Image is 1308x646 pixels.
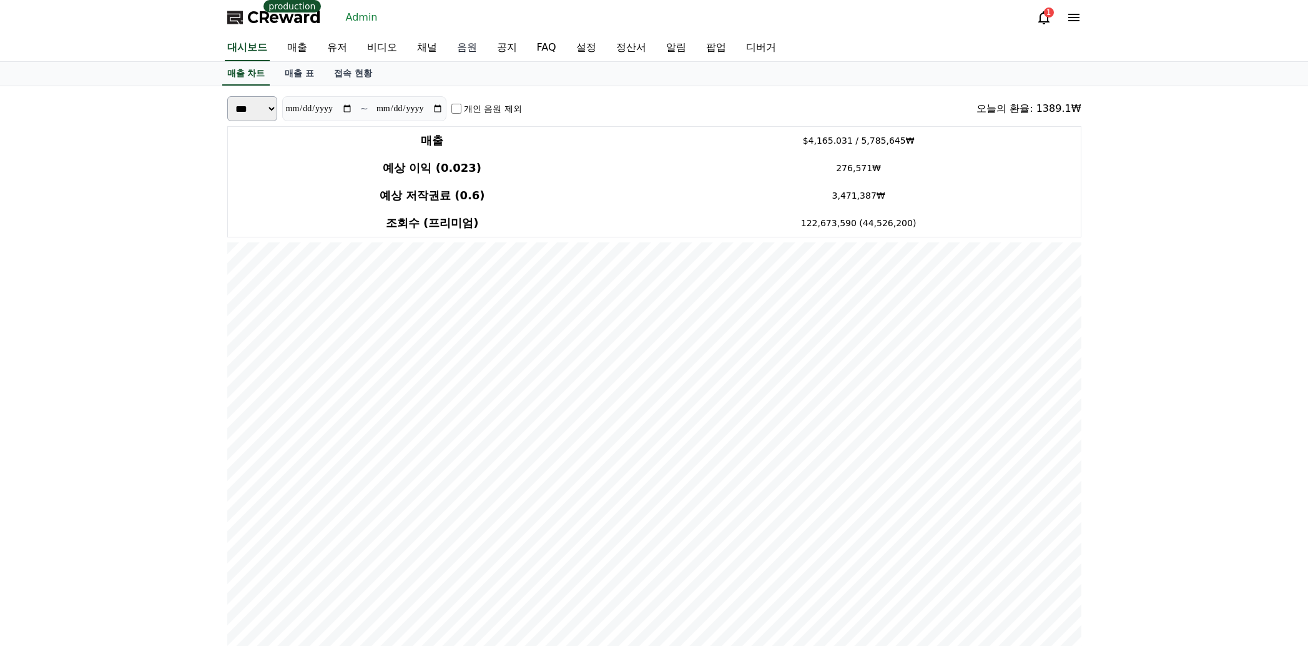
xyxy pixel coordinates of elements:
a: 1 [1036,10,1051,25]
h4: 예상 이익 (0.023) [233,159,632,177]
div: 1 [1044,7,1054,17]
a: 음원 [447,35,487,61]
a: 디버거 [736,35,786,61]
a: 채널 [407,35,447,61]
h4: 매출 [233,132,632,149]
a: 매출 [277,35,317,61]
a: 정산서 [606,35,656,61]
a: 알림 [656,35,696,61]
td: 3,471,387₩ [637,182,1081,209]
a: CReward [227,7,321,27]
a: 유저 [317,35,357,61]
td: 276,571₩ [637,154,1081,182]
span: Home [32,415,54,425]
a: Messages [82,396,161,427]
a: 비디오 [357,35,407,61]
span: Settings [185,415,215,425]
a: 공지 [487,35,527,61]
h4: 조회수 (프리미엄) [233,214,632,232]
p: ~ [360,101,368,116]
a: 팝업 [696,35,736,61]
a: 대시보드 [225,35,270,61]
td: $4,165.031 / 5,785,645₩ [637,127,1081,155]
td: 122,673,590 (44,526,200) [637,209,1081,237]
a: 접속 현황 [324,62,382,86]
a: FAQ [527,35,566,61]
span: CReward [247,7,321,27]
label: 개인 음원 제외 [464,102,522,115]
a: Home [4,396,82,427]
a: Admin [341,7,383,27]
span: Messages [104,415,140,425]
h4: 예상 저작권료 (0.6) [233,187,632,204]
div: 오늘의 환율: 1389.1₩ [976,101,1081,116]
a: 매출 표 [275,62,324,86]
a: 매출 차트 [222,62,270,86]
a: Settings [161,396,240,427]
a: 설정 [566,35,606,61]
